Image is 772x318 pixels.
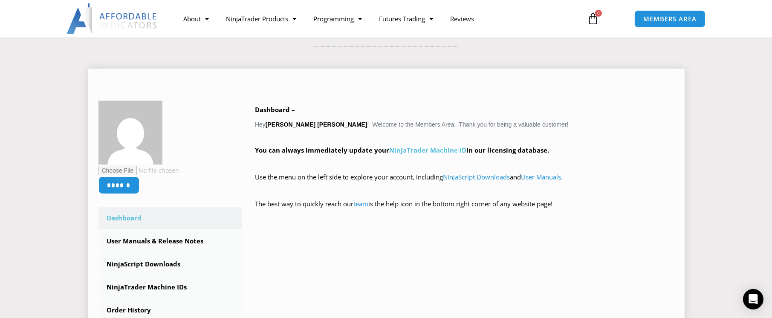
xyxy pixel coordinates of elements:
p: Use the menu on the left side to explore your account, including and . [255,171,674,195]
a: About [175,9,217,29]
a: User Manuals & Release Notes [98,230,243,252]
img: LogoAI | Affordable Indicators – NinjaTrader [67,3,158,34]
strong: You can always immediately update your in our licensing database. [255,146,549,154]
div: Open Intercom Messenger [743,289,763,309]
a: User Manuals [521,173,561,181]
strong: [PERSON_NAME] [PERSON_NAME] [266,121,367,128]
a: NinjaTrader Machine IDs [98,276,243,298]
span: 0 [595,10,602,17]
nav: Menu [175,9,577,29]
a: Programming [305,9,370,29]
a: NinjaTrader Products [217,9,305,29]
div: Hey ! Welcome to the Members Area. Thank you for being a valuable customer! [255,104,674,222]
a: MEMBERS AREA [634,10,705,28]
a: 0 [574,6,612,31]
a: Futures Trading [370,9,442,29]
p: The best way to quickly reach our is the help icon in the bottom right corner of any website page! [255,198,674,222]
a: team [353,199,368,208]
a: NinjaScript Downloads [443,173,510,181]
a: Dashboard [98,207,243,229]
span: MEMBERS AREA [643,16,697,22]
a: NinjaScript Downloads [98,253,243,275]
img: 45c0057e6f4855a36cff5f96179758a8b12d68a3e26da419b00d2a9fa1d712f1 [98,101,162,165]
a: NinjaTrader Machine ID [389,146,466,154]
b: Dashboard – [255,105,295,114]
a: Reviews [442,9,483,29]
